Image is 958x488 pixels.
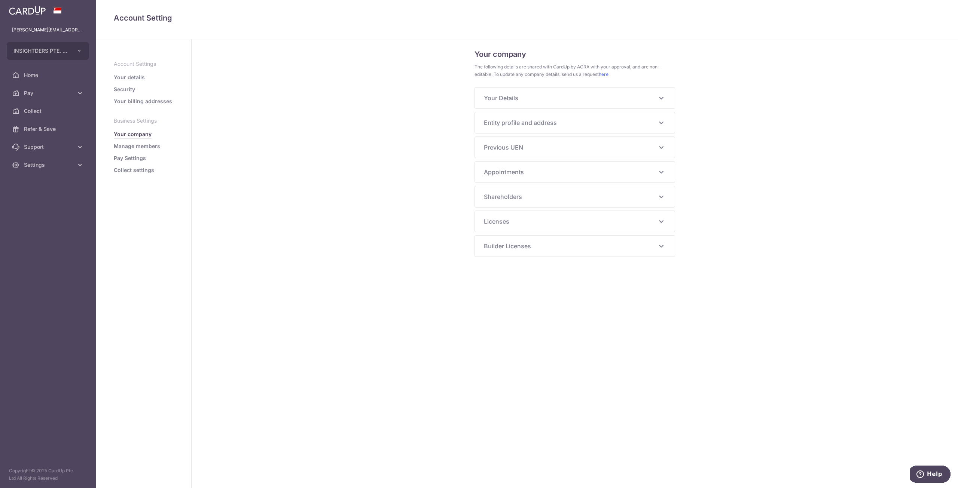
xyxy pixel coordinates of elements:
[12,26,84,34] p: [PERSON_NAME][EMAIL_ADDRESS][DOMAIN_NAME]
[114,166,154,174] a: Collect settings
[484,242,657,251] span: Builder Licenses
[910,466,951,484] iframe: Opens a widget where you can find more information
[599,71,608,77] a: here
[114,13,172,22] span: translation missing: en.companies.view_myinfo_biz_details.title.account_setting
[114,142,160,150] a: Manage members
[114,131,152,138] a: Your company
[9,6,46,15] img: CardUp
[484,93,666,102] p: Your Details
[484,192,657,201] span: Shareholders
[24,161,73,169] span: Settings
[17,5,32,12] span: Help
[24,125,73,133] span: Refer & Save
[484,143,666,152] p: Previous UEN
[484,217,666,226] p: Licenses
[24,143,73,151] span: Support
[114,74,145,81] a: Your details
[24,107,73,115] span: Collect
[24,71,73,79] span: Home
[484,118,666,127] p: Entity profile and address
[114,60,173,68] p: Account Settings
[484,242,666,251] p: Builder Licenses
[484,118,657,127] span: Entity profile and address
[484,217,657,226] span: Licenses
[114,117,173,125] p: Business Settings
[484,143,657,152] span: Previous UEN
[484,168,657,177] span: Appointments
[13,47,69,55] span: INSIGHTDERS PTE. LTD.
[7,42,89,60] button: INSIGHTDERS PTE. LTD.
[114,154,146,162] a: Pay Settings
[114,86,135,93] a: Security
[484,168,666,177] p: Appointments
[24,89,73,97] span: Pay
[484,192,666,201] p: Shareholders
[114,98,172,105] a: Your billing addresses
[475,48,675,60] h5: Your company
[475,63,675,78] span: The following details are shared with CardUp by ACRA with your approval, and are non-editable. To...
[484,93,657,102] span: Your Details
